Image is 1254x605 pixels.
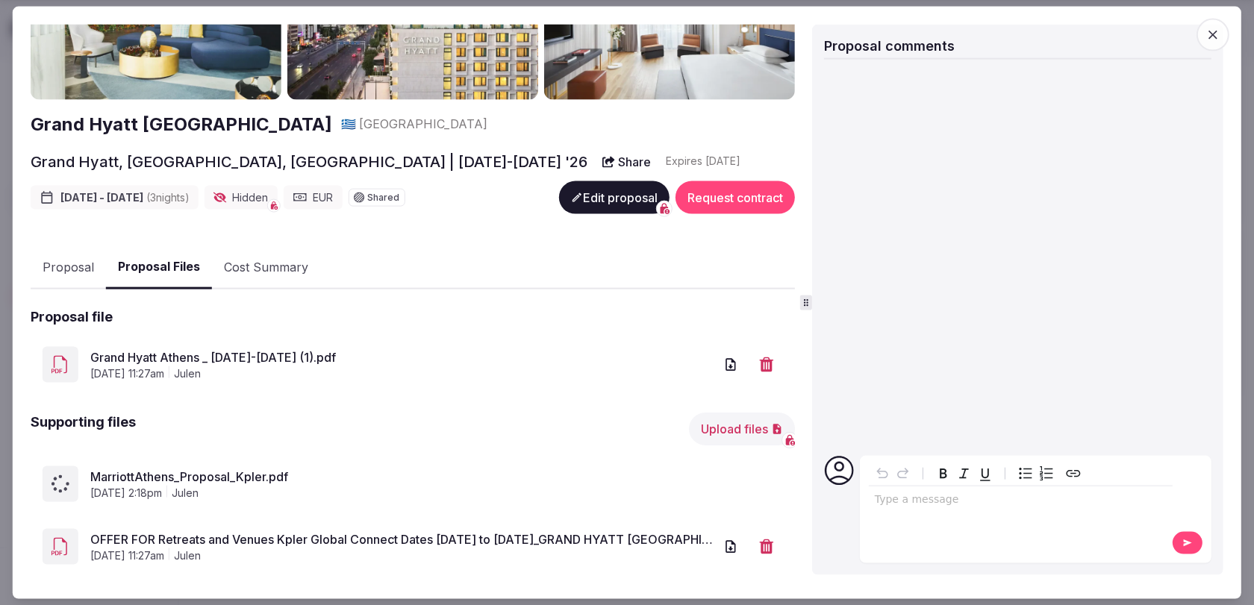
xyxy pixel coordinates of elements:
span: [DATE] 11:27am [90,548,164,563]
button: Create link [1063,463,1084,484]
button: Bulleted list [1015,463,1036,484]
span: julen [174,366,201,381]
h2: Supporting files [31,413,136,445]
div: Hidden [205,186,278,210]
span: [DATE] - [DATE] [60,190,190,205]
span: 🇬🇷 [341,116,356,131]
span: Shared [367,193,399,202]
span: [DATE] 2:18pm [90,486,162,501]
div: EUR [283,186,342,210]
button: Numbered list [1036,463,1057,484]
button: Underline [975,463,996,484]
button: Edit proposal [559,181,670,214]
span: julen [174,548,201,563]
span: ( 3 night s ) [146,191,190,204]
span: Proposal comments [824,37,955,53]
a: OFFER FOR Retreats and Venues Kpler Global Connect Dates [DATE] to [DATE]_GRAND HYATT [GEOGRAPHIC... [90,530,714,548]
button: Cost Summary [212,245,320,289]
h2: Proposal file [31,307,113,326]
div: Expire s [DATE] [666,154,740,169]
span: [GEOGRAPHIC_DATA] [359,116,487,132]
button: Proposal [31,245,106,289]
button: 🇬🇷 [341,116,356,132]
h2: Grand Hyatt, [GEOGRAPHIC_DATA], [GEOGRAPHIC_DATA] | [DATE]-[DATE] '26 [31,151,587,172]
span: [DATE] 11:27am [90,366,164,381]
span: MarriottAthens_Proposal_Kpler.pdf [90,468,783,486]
button: Request contract [676,181,795,214]
div: toggle group [1015,463,1057,484]
button: Bold [933,463,954,484]
span: julen [172,486,199,501]
div: editable markdown [869,486,1173,516]
button: Proposal Files [106,245,212,289]
button: Italic [954,463,975,484]
a: Grand Hyatt Athens _ [DATE]-[DATE] (1).pdf [90,348,714,366]
button: Share [593,148,660,175]
a: Grand Hyatt [GEOGRAPHIC_DATA] [31,111,332,137]
button: Upload files [689,413,795,445]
